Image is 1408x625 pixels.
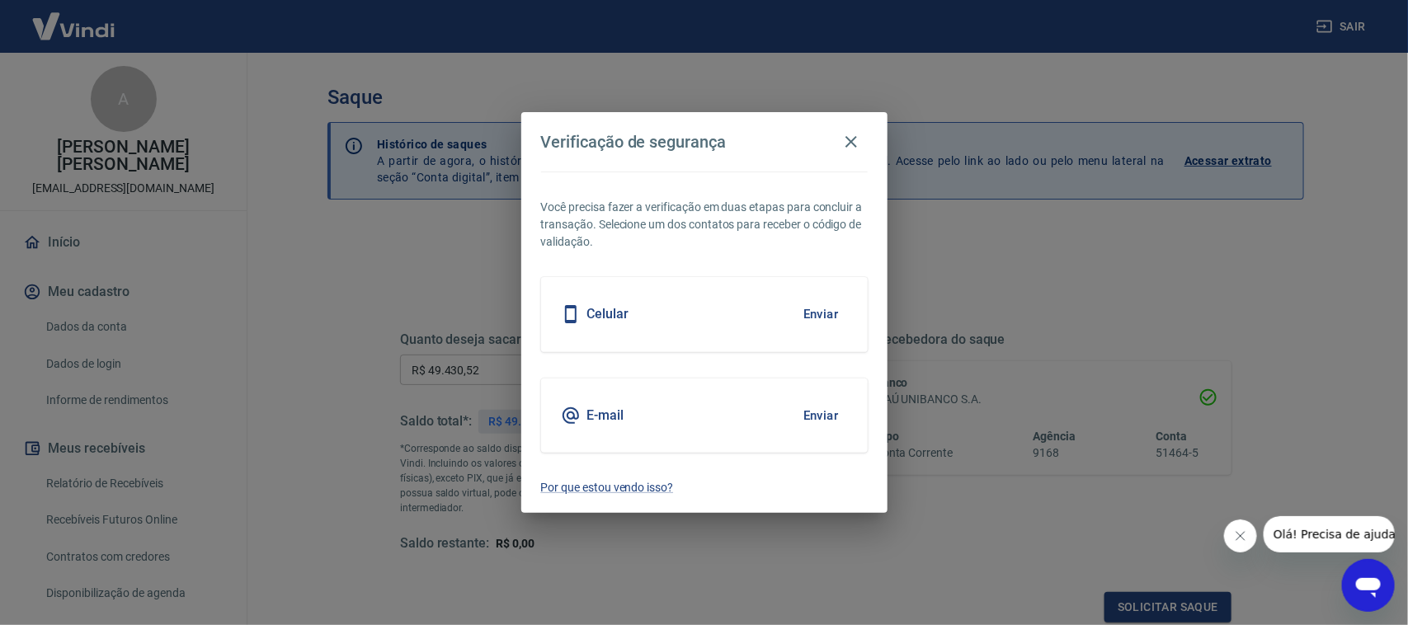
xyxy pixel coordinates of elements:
span: Olá! Precisa de ajuda? [10,12,139,25]
iframe: Fechar mensagem [1224,519,1257,552]
iframe: Mensagem da empresa [1264,516,1395,552]
h4: Verificação de segurança [541,132,727,152]
h5: E-mail [587,407,624,424]
h5: Celular [587,306,629,322]
p: Você precisa fazer a verificação em duas etapas para concluir a transação. Selecione um dos conta... [541,199,868,251]
button: Enviar [794,398,848,433]
iframe: Botão para abrir a janela de mensagens [1342,559,1395,612]
button: Enviar [794,297,848,331]
a: Por que estou vendo isso? [541,479,868,496]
